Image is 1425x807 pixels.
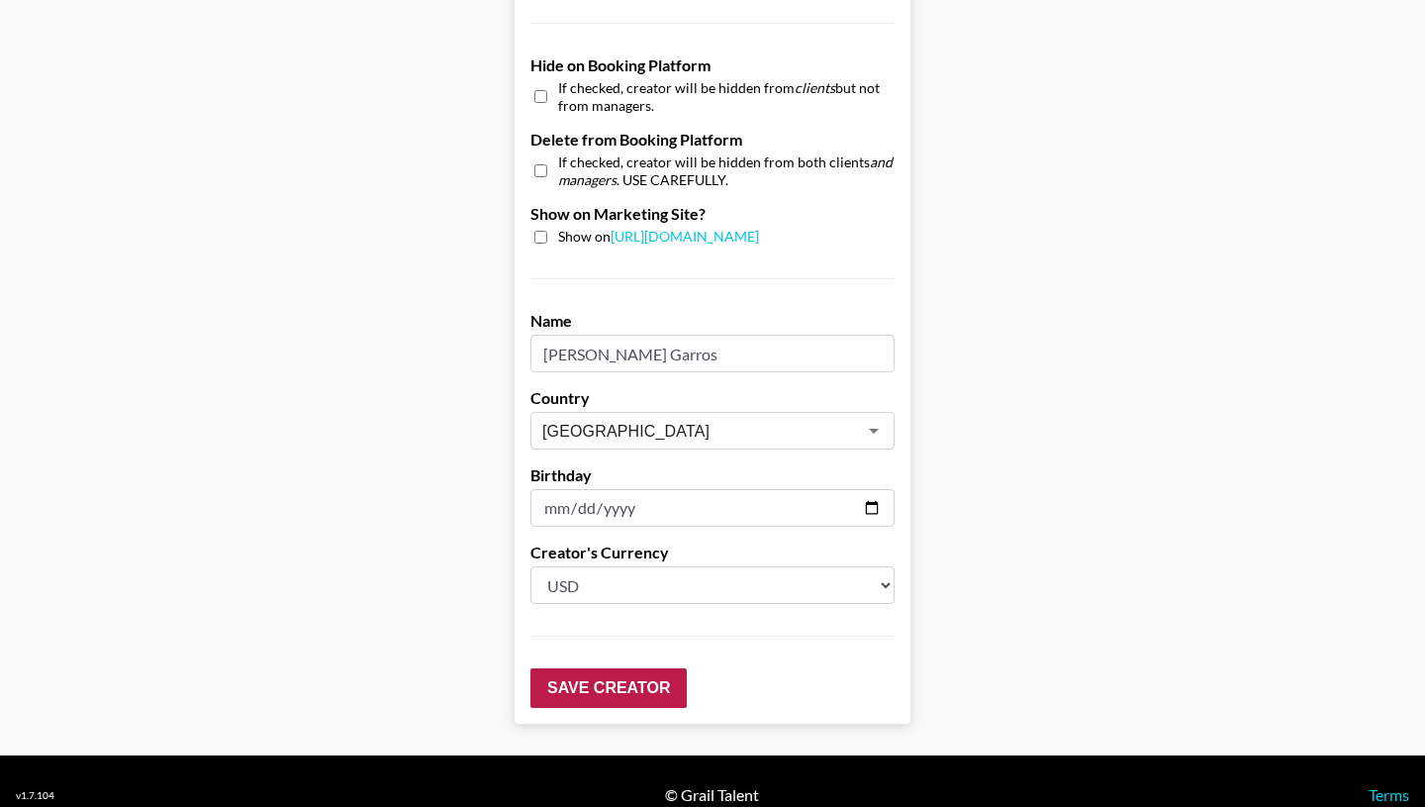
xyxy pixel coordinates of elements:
em: clients [795,79,835,96]
label: Delete from Booking Platform [530,130,895,150]
label: Creator's Currency [530,543,895,562]
a: [URL][DOMAIN_NAME] [611,228,759,245]
label: Birthday [530,465,895,485]
label: Country [530,388,895,408]
span: Show on [558,228,759,247]
input: Save Creator [530,668,687,708]
div: © Grail Talent [665,785,759,805]
span: If checked, creator will be hidden from but not from managers. [558,79,895,114]
label: Hide on Booking Platform [530,55,895,75]
a: Terms [1369,785,1409,804]
button: Open [860,417,888,445]
span: If checked, creator will be hidden from both clients . USE CAREFULLY. [558,153,895,188]
label: Name [530,311,895,331]
em: and managers [558,153,893,188]
label: Show on Marketing Site? [530,204,895,224]
div: v 1.7.104 [16,789,54,802]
